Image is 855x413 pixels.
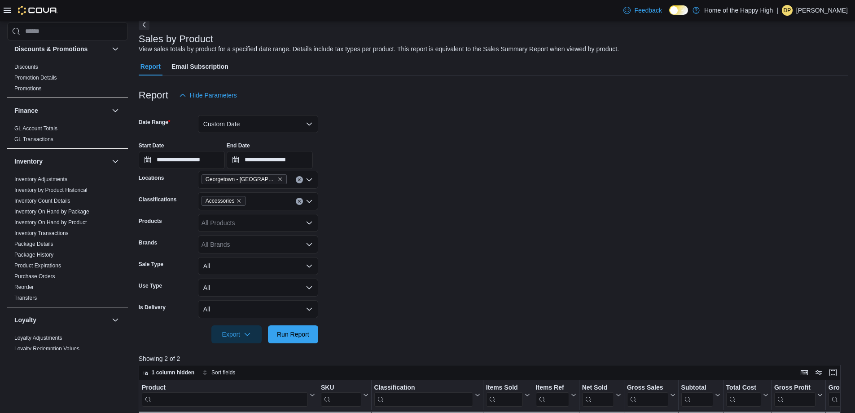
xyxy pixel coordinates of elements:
[198,279,318,297] button: All
[139,304,166,311] label: Is Delivery
[206,175,276,184] span: Georgetown - [GEOGRAPHIC_DATA] - Fire & Flower
[14,136,53,142] a: GL Transactions
[139,239,157,246] label: Brands
[306,241,313,248] button: Open list of options
[202,196,246,206] span: Accessories
[14,197,70,204] span: Inventory Count Details
[198,257,318,275] button: All
[486,384,530,407] button: Items Sold
[14,136,53,143] span: GL Transactions
[799,367,810,378] button: Keyboard shortcuts
[139,90,168,101] h3: Report
[139,119,171,126] label: Date Range
[14,262,61,269] a: Product Expirations
[7,62,128,98] div: Discounts & Promotions
[669,5,688,15] input: Dark Mode
[14,106,38,115] h3: Finance
[634,6,662,15] span: Feedback
[14,176,67,182] a: Inventory Adjustments
[296,198,303,205] button: Clear input
[774,384,823,407] button: Gross Profit
[7,123,128,148] div: Finance
[374,384,480,407] button: Classification
[227,151,313,169] input: Press the down key to open a popover containing a calendar.
[14,74,57,81] span: Promotion Details
[627,384,668,392] div: Gross Sales
[110,315,121,325] button: Loyalty
[139,19,149,30] button: Next
[7,333,128,358] div: Loyalty
[14,346,79,352] a: Loyalty Redemption Values
[139,151,225,169] input: Press the down key to open a popover containing a calendar.
[139,367,198,378] button: 1 column hidden
[139,196,177,203] label: Classifications
[14,209,89,215] a: Inventory On Hand by Package
[110,44,121,54] button: Discounts & Promotions
[681,384,713,407] div: Subtotal
[306,176,313,183] button: Open list of options
[14,219,87,226] a: Inventory On Hand by Product
[582,384,614,392] div: Net Sold
[374,384,473,392] div: Classification
[582,384,614,407] div: Net Sold
[726,384,768,407] button: Total Cost
[152,369,194,376] span: 1 column hidden
[142,384,308,407] div: Product
[14,315,108,324] button: Loyalty
[14,219,87,226] span: Inventory On Hand by Product
[14,176,67,183] span: Inventory Adjustments
[268,325,318,343] button: Run Report
[206,196,235,205] span: Accessories
[139,282,162,289] label: Use Type
[14,241,53,247] a: Package Details
[14,125,57,132] a: GL Account Totals
[726,384,761,407] div: Total Cost
[139,142,164,149] label: Start Date
[139,354,848,363] p: Showing 2 of 2
[14,240,53,248] span: Package Details
[321,384,361,407] div: SKU URL
[14,157,108,166] button: Inventory
[14,44,88,53] h3: Discounts & Promotions
[627,384,675,407] button: Gross Sales
[14,335,62,341] a: Loyalty Adjustments
[277,177,283,182] button: Remove Georgetown - Mountainview - Fire & Flower from selection in this group
[139,261,163,268] label: Sale Type
[681,384,713,392] div: Subtotal
[782,5,793,16] div: Deanna Pimentel
[14,85,42,92] a: Promotions
[726,384,761,392] div: Total Cost
[217,325,256,343] span: Export
[14,315,36,324] h3: Loyalty
[704,5,773,16] p: Home of the Happy High
[828,367,838,378] button: Enter fullscreen
[198,115,318,133] button: Custom Date
[211,369,235,376] span: Sort fields
[14,198,70,204] a: Inventory Count Details
[236,198,241,204] button: Remove Accessories from selection in this group
[142,384,315,407] button: Product
[14,230,69,237] span: Inventory Transactions
[535,384,576,407] button: Items Ref
[7,174,128,307] div: Inventory
[535,384,569,392] div: Items Ref
[14,75,57,81] a: Promotion Details
[627,384,668,407] div: Gross Sales
[374,384,473,407] div: Classification
[14,273,55,280] a: Purchase Orders
[306,198,313,205] button: Open list of options
[14,294,37,302] span: Transfers
[139,44,619,54] div: View sales totals by product for a specified date range. Details include tax types per product. T...
[139,174,164,182] label: Locations
[774,384,816,407] div: Gross Profit
[277,330,309,339] span: Run Report
[227,142,250,149] label: End Date
[582,384,621,407] button: Net Sold
[784,5,791,16] span: DP
[14,157,43,166] h3: Inventory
